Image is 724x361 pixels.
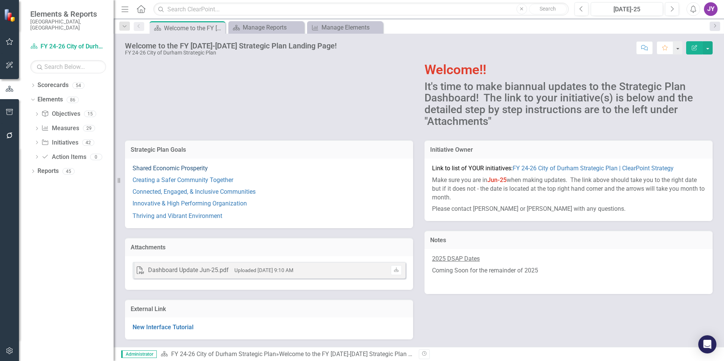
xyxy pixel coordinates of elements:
[4,9,17,22] img: ClearPoint Strategy
[593,5,660,14] div: [DATE]-25
[591,2,663,16] button: [DATE]-25
[430,146,707,153] h3: Initiative Owner
[432,203,705,213] p: Please contact [PERSON_NAME] or [PERSON_NAME] with any questions.
[37,95,63,104] a: Elements
[432,174,705,204] p: Make sure you are in when making updates. The link above should take you to the right date but if...
[513,165,674,172] a: FY 24-26 City of Durham Strategic Plan | ClearPoint Strategy
[424,81,713,128] h2: It's time to make biannual updates to the Strategic Plan Dashboard! The link to your initiative(s...
[133,176,233,184] a: Creating a Safer Community Together
[698,335,716,353] div: Open Intercom Messenger
[540,6,556,12] span: Search
[121,350,157,358] span: Administrator
[41,153,86,162] a: Action Items
[153,3,569,16] input: Search ClearPoint...
[83,125,95,132] div: 29
[164,23,223,33] div: Welcome to the FY [DATE]-[DATE] Strategic Plan Landing Page!
[37,81,69,90] a: Scorecards
[72,82,84,89] div: 54
[133,200,247,207] a: Innovative & High Performing Organization
[62,168,75,174] div: 45
[432,265,705,277] p: Coming Soon for the remainder of 2025
[41,110,80,118] a: Objectives
[309,23,381,32] a: Manage Elements
[30,60,106,73] input: Search Below...
[487,176,507,184] strong: Jun-25
[41,124,79,133] a: Measures
[30,19,106,31] small: [GEOGRAPHIC_DATA], [GEOGRAPHIC_DATA]
[161,350,413,359] div: »
[321,23,381,32] div: Manage Elements
[67,96,79,103] div: 86
[430,237,707,244] h3: Notes
[30,9,106,19] span: Elements & Reports
[82,139,94,146] div: 42
[37,167,59,176] a: Reports
[30,42,106,51] a: FY 24-26 City of Durham Strategic Plan
[133,324,193,331] a: New Interface Tutorial
[131,244,407,251] h3: Attachments
[41,138,78,147] a: Initiatives
[279,350,447,358] div: Welcome to the FY [DATE]-[DATE] Strategic Plan Landing Page!
[133,165,208,172] a: Shared Economic Prosperity
[424,62,486,78] span: Welcome!!
[230,23,302,32] a: Manage Reports
[432,255,480,262] u: 2025 DSAP Dates
[171,350,276,358] a: FY 24-26 City of Durham Strategic Plan
[125,42,337,50] div: Welcome to the FY [DATE]-[DATE] Strategic Plan Landing Page!
[133,212,222,219] a: Thriving and Vibrant Environment
[133,188,256,195] a: Connected, Engaged, & Inclusive Communities
[243,23,302,32] div: Manage Reports
[131,306,407,313] h3: External Link
[432,165,674,172] span: Link to list of YOUR initiatives:
[84,111,96,117] div: 15
[125,50,337,56] div: FY 24-26 City of Durham Strategic Plan
[131,146,407,153] h3: Strategic Plan Goals
[529,4,567,14] button: Search
[704,2,718,16] button: JY
[148,266,229,275] div: Dashboard Update Jun-25.pdf
[90,154,102,160] div: 0
[234,267,293,273] small: Uploaded [DATE] 9:10 AM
